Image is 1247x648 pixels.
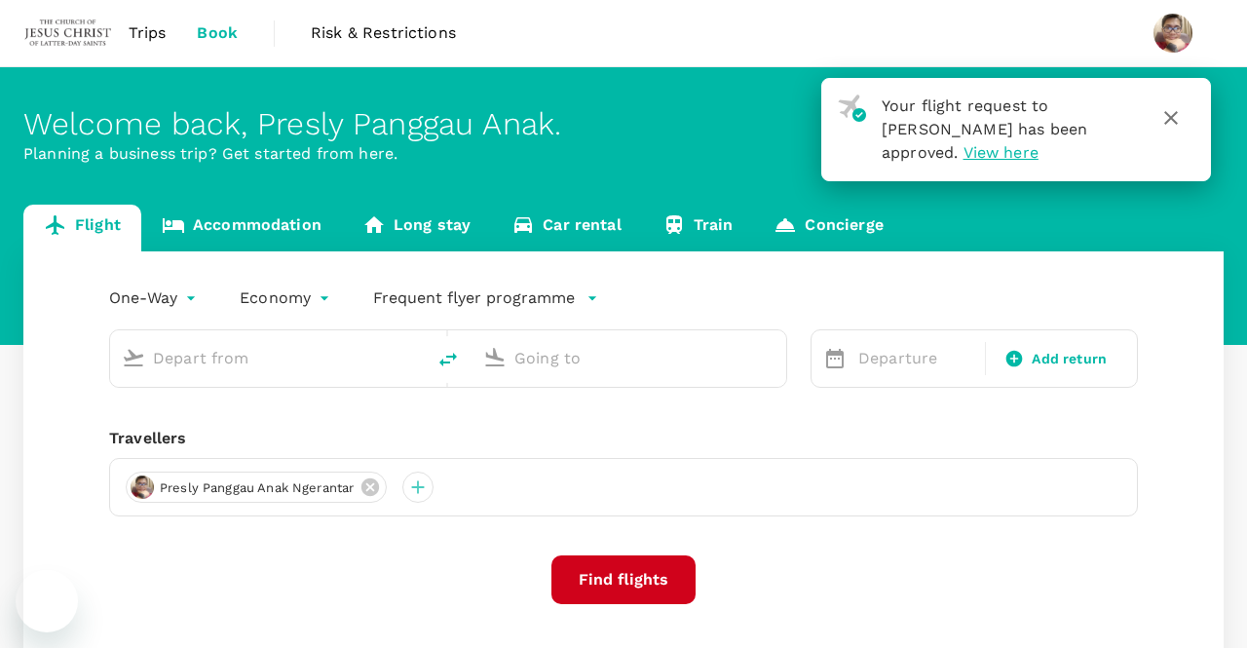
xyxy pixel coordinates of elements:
[425,336,472,383] button: delete
[16,570,78,632] iframe: Button to launch messaging window
[373,286,575,310] p: Frequent flyer programme
[882,96,1087,162] span: Your flight request to [PERSON_NAME] has been approved.
[240,283,334,314] div: Economy
[491,205,642,251] a: Car rental
[373,286,598,310] button: Frequent flyer programme
[131,476,154,499] img: avatar-66bdcb807f3bc.jpeg
[126,472,387,503] div: Presly Panggau Anak Ngerantar
[109,283,201,314] div: One-Way
[23,205,141,251] a: Flight
[838,95,866,122] img: flight-approved
[148,478,365,498] span: Presly Panggau Anak Ngerantar
[197,21,238,45] span: Book
[129,21,167,45] span: Trips
[514,343,745,373] input: Going to
[858,347,973,370] p: Departure
[109,427,1138,450] div: Travellers
[311,21,456,45] span: Risk & Restrictions
[23,106,1224,142] div: Welcome back , Presly Panggau Anak .
[342,205,491,251] a: Long stay
[1032,349,1107,369] span: Add return
[141,205,342,251] a: Accommodation
[411,356,415,360] button: Open
[1153,14,1192,53] img: Presly Panggau Anak Ngerantar
[23,142,1224,166] p: Planning a business trip? Get started from here.
[551,555,696,604] button: Find flights
[153,343,384,373] input: Depart from
[753,205,903,251] a: Concierge
[23,12,113,55] img: The Malaysian Church of Jesus Christ of Latter-day Saints
[964,143,1039,162] span: View here
[773,356,776,360] button: Open
[642,205,754,251] a: Train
